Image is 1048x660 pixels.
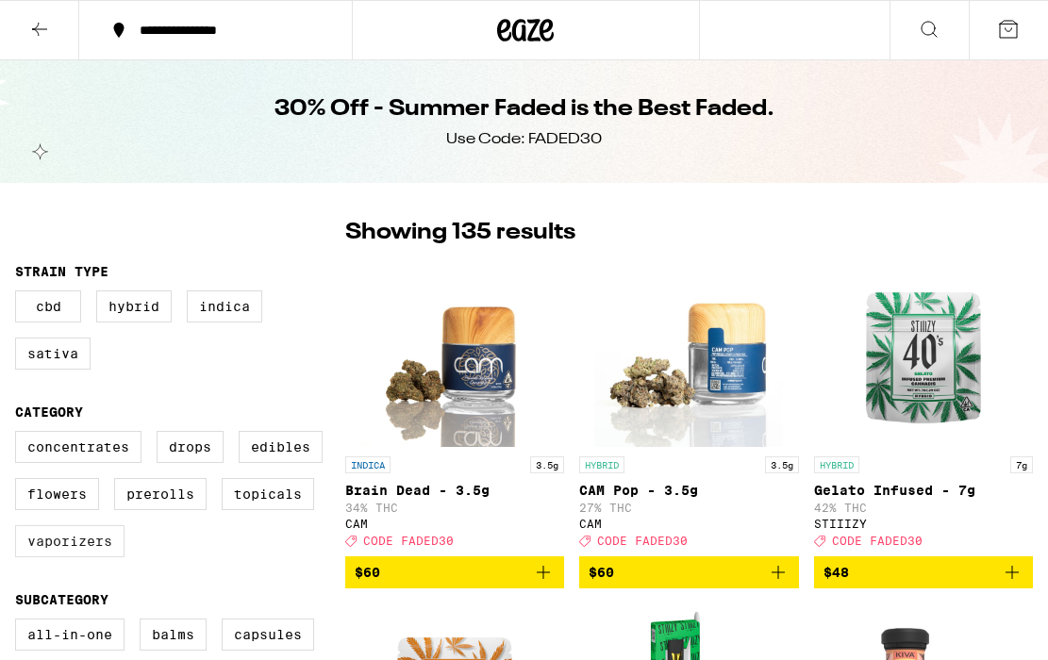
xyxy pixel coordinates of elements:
h1: 30% Off - Summer Faded is the Best Faded. [274,93,774,125]
p: HYBRID [579,456,624,473]
label: Vaporizers [15,525,125,557]
p: 27% THC [579,502,798,514]
p: Gelato Infused - 7g [814,483,1033,498]
a: Open page for CAM Pop - 3.5g from CAM [579,258,798,556]
label: Edibles [239,431,323,463]
label: Topicals [222,478,314,510]
p: 3.5g [765,456,799,473]
label: All-In-One [15,619,125,651]
label: Flowers [15,478,99,510]
legend: Subcategory [15,592,108,607]
p: 3.5g [530,456,564,473]
label: Hybrid [96,290,172,322]
label: CBD [15,290,81,322]
p: CAM Pop - 3.5g [579,483,798,498]
legend: Category [15,404,83,420]
span: CODE FADED30 [832,535,923,547]
p: 7g [1010,456,1033,473]
legend: Strain Type [15,264,108,279]
button: Add to bag [579,556,798,588]
button: Add to bag [345,556,564,588]
label: Capsules [222,619,314,651]
label: Drops [157,431,224,463]
label: Prerolls [114,478,207,510]
label: Concentrates [15,431,141,463]
p: 42% THC [814,502,1033,514]
label: Sativa [15,338,91,370]
div: CAM [345,518,564,530]
span: CODE FADED30 [597,535,688,547]
button: Add to bag [814,556,1033,588]
p: INDICA [345,456,391,473]
span: $48 [823,565,849,580]
label: Indica [187,290,262,322]
p: Showing 135 results [345,217,575,249]
img: STIIIZY - Gelato Infused - 7g [829,258,1018,447]
div: CAM [579,518,798,530]
span: CODE FADED30 [363,535,454,547]
span: $60 [355,565,380,580]
img: CAM - CAM Pop - 3.5g [594,258,783,447]
p: 34% THC [345,502,564,514]
a: Open page for Gelato Infused - 7g from STIIIZY [814,258,1033,556]
img: CAM - Brain Dead - 3.5g [360,258,549,447]
p: HYBRID [814,456,859,473]
a: Open page for Brain Dead - 3.5g from CAM [345,258,564,556]
div: STIIIZY [814,518,1033,530]
label: Balms [140,619,207,651]
p: Brain Dead - 3.5g [345,483,564,498]
span: $60 [589,565,614,580]
div: Use Code: FADED30 [446,129,602,150]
